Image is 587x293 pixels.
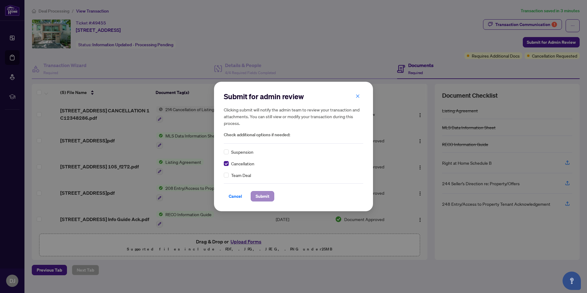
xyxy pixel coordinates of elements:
[224,92,363,101] h2: Submit for admin review
[224,191,247,201] button: Cancel
[231,148,253,155] span: Suspension
[224,131,363,138] span: Check additional options if needed:
[256,191,269,201] span: Submit
[251,191,274,201] button: Submit
[224,106,363,126] h5: Clicking submit will notify the admin team to review your transaction and attachments. You can st...
[229,191,242,201] span: Cancel
[563,272,581,290] button: Open asap
[231,172,251,178] span: Team Deal
[356,94,360,98] span: close
[231,160,254,167] span: Cancellation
